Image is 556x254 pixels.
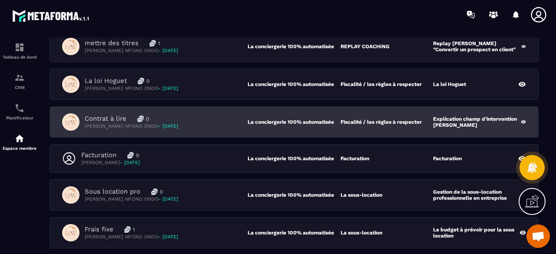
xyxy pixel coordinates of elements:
[146,78,149,85] p: 0
[14,103,25,113] img: scheduler
[14,133,25,144] img: automations
[85,85,178,92] p: [PERSON_NAME] MFONO ONDO
[85,39,139,47] p: mettre des titres
[2,85,37,90] p: CRM
[124,226,131,233] img: messages
[341,192,382,198] p: La sous-location
[146,115,149,122] p: 0
[160,188,163,195] p: 0
[138,78,144,84] img: messages
[248,192,341,198] p: La conciergerie 100% automatisée
[85,196,178,202] p: [PERSON_NAME] MFONO ONDO
[149,40,156,46] img: messages
[14,73,25,83] img: formation
[341,43,390,49] p: REPLAY COACHING
[341,230,382,236] p: La sous-location
[248,81,341,87] p: La conciergerie 100% automatisée
[158,234,178,240] span: - [DATE]
[12,8,90,23] img: logo
[2,66,37,96] a: formationformationCRM
[85,123,178,129] p: [PERSON_NAME] MFONO ONDO
[433,189,521,201] p: Gestion de la sous-location professionnelle en entreprise
[341,155,369,162] p: Facturation
[526,224,550,248] a: Ouvrir le chat
[85,77,127,85] p: La loi Hoguet
[14,42,25,53] img: formation
[158,86,178,91] span: - [DATE]
[158,123,178,129] span: - [DATE]
[81,159,140,166] p: [PERSON_NAME]
[2,96,37,127] a: schedulerschedulerPlanificateur
[248,119,341,125] p: La conciergerie 100% automatisée
[85,234,178,240] p: [PERSON_NAME] MFONO ONDO
[2,36,37,66] a: formationformationTableau de bord
[2,146,37,151] p: Espace membre
[120,160,140,165] span: - [DATE]
[133,226,135,233] p: 1
[137,115,144,122] img: messages
[433,155,462,162] p: Facturation
[2,55,37,59] p: Tableau de bord
[151,188,158,195] img: messages
[158,48,178,53] span: - [DATE]
[433,40,521,53] p: Replay [PERSON_NAME] "Convertir un prospect en client"
[85,225,113,234] p: Frais fixe
[433,81,466,87] p: La loi Hoguet
[85,188,140,196] p: Sous location pro
[433,227,520,239] p: Le budget à prévoir pour la sous location
[248,230,341,236] p: La conciergerie 100% automatisée
[341,119,422,125] p: Fiscalité / les règles à respecter
[85,47,178,54] p: [PERSON_NAME] MFONO ONDO
[248,155,341,162] p: La conciergerie 100% automatisée
[136,152,139,159] p: 0
[158,40,160,47] p: 1
[2,115,37,120] p: Planificateur
[433,116,520,128] p: Explication champ d'intervention [PERSON_NAME]
[248,43,341,49] p: La conciergerie 100% automatisée
[341,81,422,87] p: Fiscalité / les règles à respecter
[81,151,116,159] p: Facturation
[127,152,134,158] img: messages
[158,196,178,202] span: - [DATE]
[85,115,126,123] p: Contrat à lire
[2,127,37,157] a: automationsautomationsEspace membre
